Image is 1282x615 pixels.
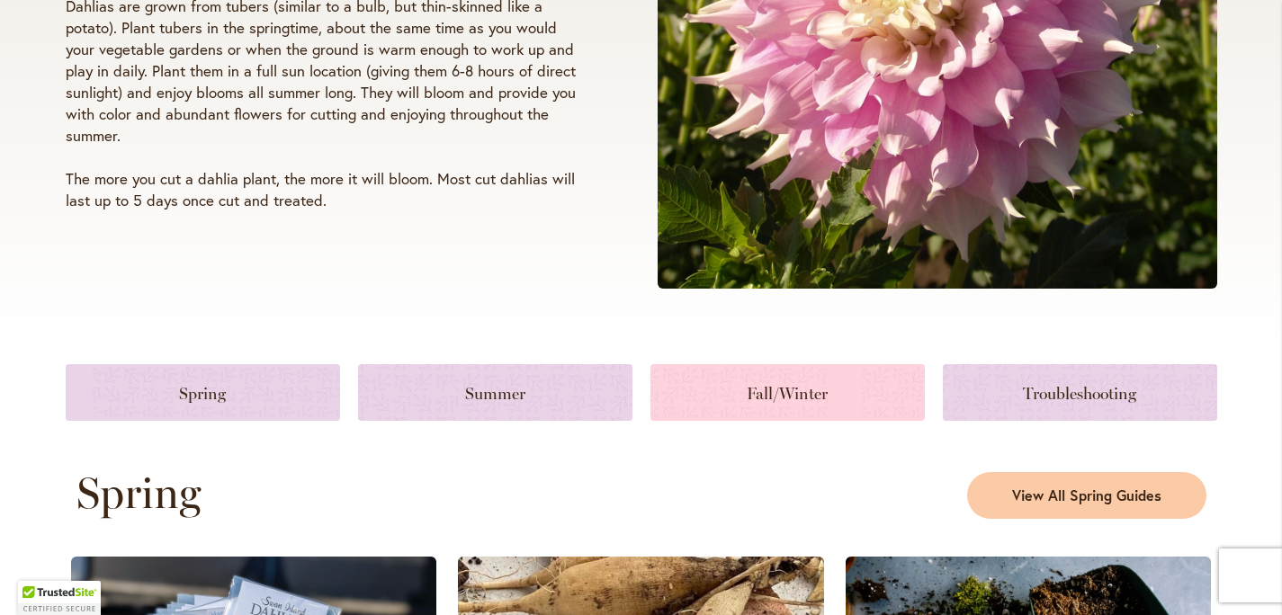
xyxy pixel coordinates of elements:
[66,168,589,211] p: The more you cut a dahlia plant, the more it will bloom. Most cut dahlias will last up to 5 days ...
[967,472,1206,519] a: View All Spring Guides
[76,468,631,518] h2: Spring
[1012,486,1161,506] span: View All Spring Guides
